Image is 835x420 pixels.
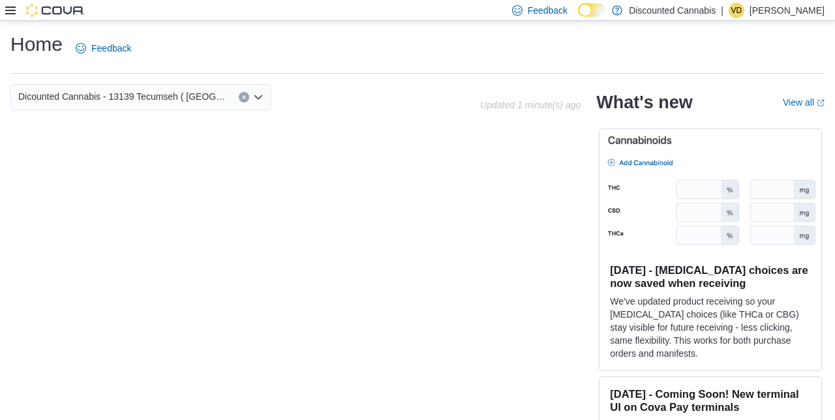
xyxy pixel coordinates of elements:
span: VD [731,3,742,18]
img: Cova [26,4,85,17]
p: Updated 1 minute(s) ago [480,100,581,110]
span: Dicounted Cannabis - 13139 Tecumseh ( [GEOGRAPHIC_DATA] ) [18,89,226,104]
button: Clear input [239,92,249,102]
span: Dark Mode [578,17,579,18]
input: Dark Mode [578,3,605,17]
div: Vanessa Draper [729,3,744,18]
p: | [721,3,723,18]
span: Feedback [91,42,131,55]
h3: [DATE] - [MEDICAL_DATA] choices are now saved when receiving [610,263,811,290]
p: [PERSON_NAME] [750,3,825,18]
svg: External link [817,99,825,107]
a: Feedback [70,35,136,61]
p: Discounted Cannabis [629,3,716,18]
span: Feedback [528,4,568,17]
h2: What's new [596,92,692,113]
a: View allExternal link [783,97,825,108]
p: We've updated product receiving so your [MEDICAL_DATA] choices (like THCa or CBG) stay visible fo... [610,295,811,360]
h3: [DATE] - Coming Soon! New terminal UI on Cova Pay terminals [610,387,811,413]
button: Open list of options [253,92,264,102]
h1: Home [10,31,63,57]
